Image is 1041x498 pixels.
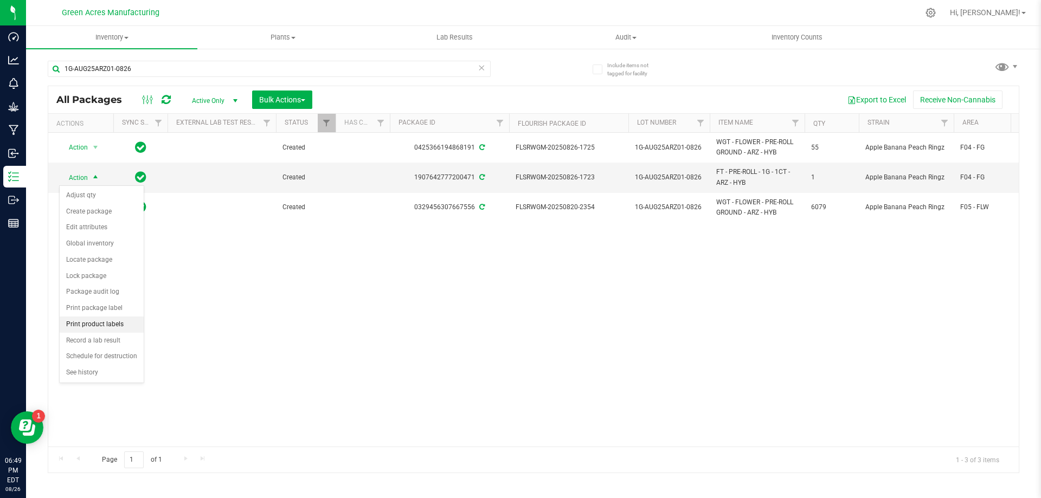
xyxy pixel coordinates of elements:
[124,451,144,468] input: 1
[60,300,144,316] li: Print package label
[811,143,852,153] span: 55
[757,33,837,42] span: Inventory Counts
[93,451,171,468] span: Page of 1
[518,120,586,127] a: Flourish Package ID
[8,78,19,89] inline-svg: Monitoring
[56,94,133,106] span: All Packages
[135,170,146,185] span: In Sync
[8,171,19,182] inline-svg: Inventory
[60,219,144,236] li: Edit attributes
[369,26,540,49] a: Lab Results
[716,197,798,218] span: WGT - FLOWER - PRE-ROLL GROUND - ARZ - HYB
[947,451,1008,468] span: 1 - 3 of 3 items
[26,26,197,49] a: Inventory
[950,8,1020,17] span: Hi, [PERSON_NAME]!
[5,456,21,485] p: 06:49 PM EDT
[711,26,883,49] a: Inventory Counts
[607,61,661,77] span: Include items not tagged for facility
[913,90,1003,109] button: Receive Non-Cannabis
[318,114,336,132] a: Filter
[388,172,511,183] div: 1907642777200471
[252,90,312,109] button: Bulk Actions
[516,172,622,183] span: FLSRWGM-20250826-1723
[135,140,146,155] span: In Sync
[259,95,305,104] span: Bulk Actions
[865,143,947,153] span: Apple Banana Peach Ringz
[26,33,197,42] span: Inventory
[176,119,261,126] a: External Lab Test Result
[960,202,1029,212] span: F05 - FLW
[8,148,19,159] inline-svg: Inbound
[60,268,144,284] li: Lock package
[282,172,329,183] span: Created
[56,120,109,127] div: Actions
[282,202,329,212] span: Created
[811,172,852,183] span: 1
[962,119,979,126] a: Area
[692,114,710,132] a: Filter
[197,26,369,49] a: Plants
[787,114,805,132] a: Filter
[868,119,890,126] a: Strain
[336,114,390,133] th: Has COA
[478,144,485,151] span: Sync from Compliance System
[60,236,144,252] li: Global inventory
[399,119,435,126] a: Package ID
[540,26,711,49] a: Audit
[516,202,622,212] span: FLSRWGM-20250820-2354
[285,119,308,126] a: Status
[8,125,19,135] inline-svg: Manufacturing
[541,33,711,42] span: Audit
[258,114,276,132] a: Filter
[59,140,88,155] span: Action
[865,172,947,183] span: Apple Banana Peach Ringz
[635,172,703,183] span: 1G-AUG25ARZ01-0826
[716,167,798,187] span: FT - PRE-ROLL - 1G - 1CT - ARZ - HYB
[8,101,19,112] inline-svg: Grow
[60,204,144,220] li: Create package
[62,8,159,17] span: Green Acres Manufacturing
[372,114,390,132] a: Filter
[388,202,511,212] div: 0329456307667556
[150,114,168,132] a: Filter
[478,173,485,181] span: Sync from Compliance System
[635,143,703,153] span: 1G-AUG25ARZ01-0826
[282,143,329,153] span: Created
[924,8,937,18] div: Manage settings
[8,31,19,42] inline-svg: Dashboard
[60,333,144,349] li: Record a lab result
[491,114,509,132] a: Filter
[60,252,144,268] li: Locate package
[422,33,487,42] span: Lab Results
[8,195,19,205] inline-svg: Outbound
[478,203,485,211] span: Sync from Compliance System
[11,411,43,444] iframe: Resource center
[122,119,164,126] a: Sync Status
[60,348,144,365] li: Schedule for destruction
[840,90,913,109] button: Export to Excel
[960,143,1029,153] span: F04 - FG
[960,172,1029,183] span: F04 - FG
[8,218,19,229] inline-svg: Reports
[59,170,88,185] span: Action
[936,114,954,132] a: Filter
[813,120,825,127] a: Qty
[8,55,19,66] inline-svg: Analytics
[388,143,511,153] div: 0425366194868191
[5,485,21,493] p: 08/26
[60,316,144,333] li: Print product labels
[516,143,622,153] span: FLSRWGM-20250826-1725
[865,202,947,212] span: Apple Banana Peach Ringz
[60,187,144,204] li: Adjust qty
[60,365,144,381] li: See history
[637,119,676,126] a: Lot Number
[32,410,45,423] iframe: Resource center unread badge
[635,202,703,212] span: 1G-AUG25ARZ01-0826
[48,61,491,77] input: Search Package ID, Item Name, SKU, Lot or Part Number...
[89,140,102,155] span: select
[478,61,485,75] span: Clear
[716,137,798,158] span: WGT - FLOWER - PRE-ROLL GROUND - ARZ - HYB
[89,170,102,185] span: select
[718,119,753,126] a: Item Name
